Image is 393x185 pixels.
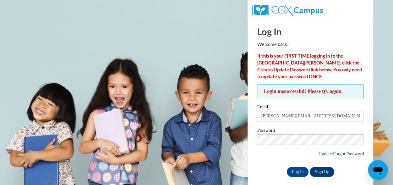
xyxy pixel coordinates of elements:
[368,160,388,180] iframe: Button to launch messaging window
[310,167,334,177] a: Sign Up
[257,85,364,98] span: Login unsuccessful! Please try again.
[257,41,364,48] p: Welcome back!
[257,53,362,79] strong: If this is your FIRST TIME logging in to the [GEOGRAPHIC_DATA][PERSON_NAME], click the Create/Upd...
[252,5,323,16] img: COX Campus
[287,167,309,177] input: Log In
[257,105,364,111] label: Email
[257,128,364,134] label: Password
[257,25,364,38] h1: Log In
[318,151,364,156] a: Update/Forgot Password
